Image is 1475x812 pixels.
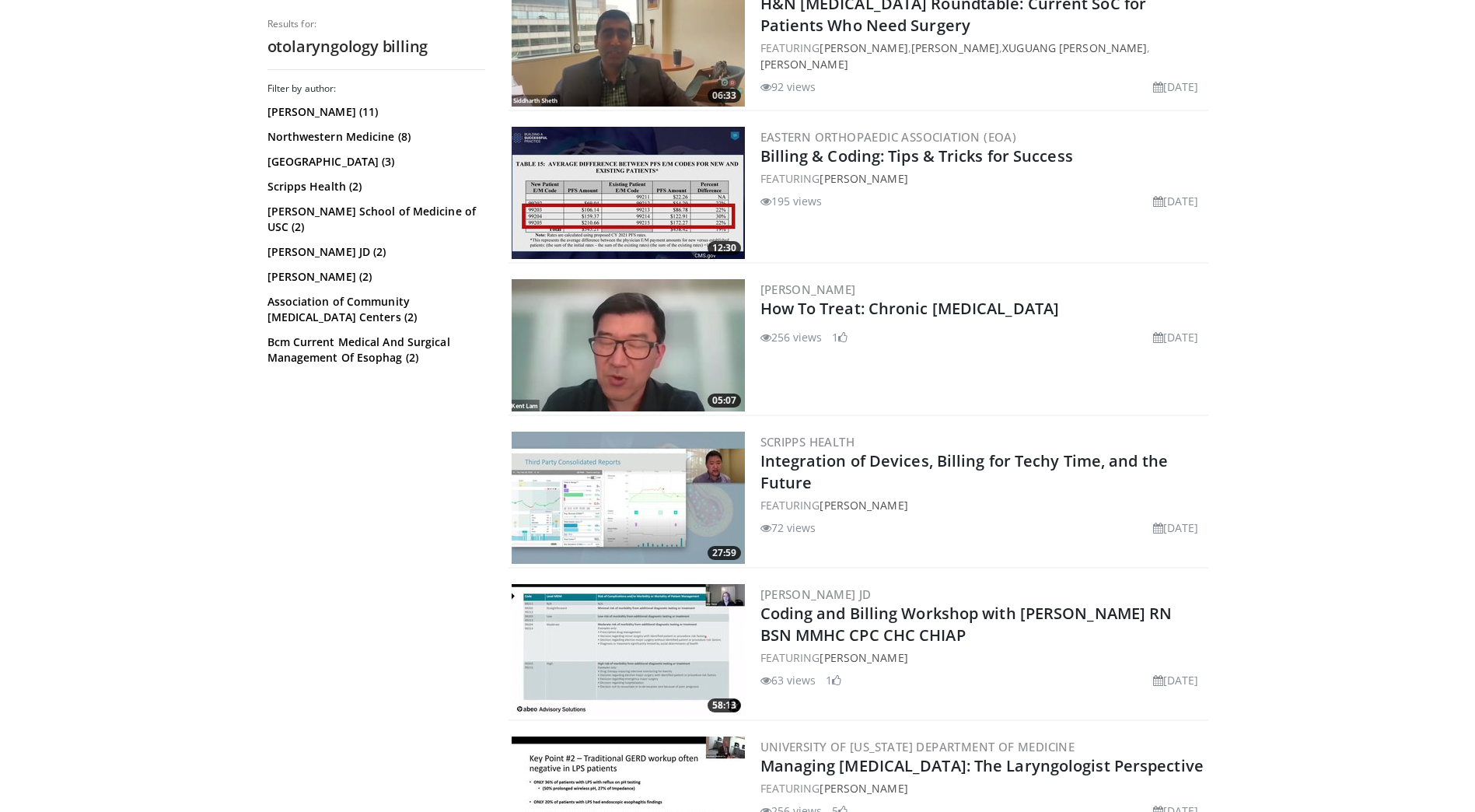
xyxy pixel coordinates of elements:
[760,434,855,450] a: Scripps Health
[760,672,816,688] li: 63 views
[708,546,741,560] span: 27:59
[1153,672,1199,688] li: [DATE]
[832,329,848,345] li: 1
[760,170,1205,187] div: FEATURING
[267,82,485,95] h3: Filter by author:
[267,334,481,366] a: Bcm Current Medical And Surgical Management Of Esophag (2)
[267,294,481,325] a: Association of Community [MEDICAL_DATA] Centers (2)
[760,780,1205,796] div: FEATURING
[760,520,816,536] li: 72 views
[512,279,745,411] a: 05:07
[760,40,1205,72] div: FEATURING , , ,
[512,127,745,259] img: 7b35bdb9-6753-440a-b459-2dfa028d5dd5.300x170_q85_crop-smart_upscale.jpg
[826,672,841,688] li: 1
[267,154,481,170] a: [GEOGRAPHIC_DATA] (3)
[1002,40,1147,55] a: Xuguang [PERSON_NAME]
[820,650,907,665] a: [PERSON_NAME]
[512,432,745,564] a: 27:59
[267,104,481,120] a: [PERSON_NAME] (11)
[760,739,1075,754] a: University of [US_STATE] Department of Medicine
[760,649,1205,666] div: FEATURING
[760,755,1204,776] a: Managing [MEDICAL_DATA]: The Laryngologist Perspective
[267,129,481,145] a: Northwestern Medicine (8)
[512,127,745,259] a: 12:30
[1153,79,1199,95] li: [DATE]
[708,89,741,103] span: 06:33
[911,40,999,55] a: [PERSON_NAME]
[820,40,907,55] a: [PERSON_NAME]
[760,586,872,602] a: [PERSON_NAME] JD
[760,145,1073,166] a: Billing & Coding: Tips & Tricks for Success
[820,781,907,796] a: [PERSON_NAME]
[1153,520,1199,536] li: [DATE]
[760,329,823,345] li: 256 views
[760,450,1169,493] a: Integration of Devices, Billing for Techy Time, and the Future
[1153,329,1199,345] li: [DATE]
[820,171,907,186] a: [PERSON_NAME]
[760,57,848,72] a: [PERSON_NAME]
[708,698,741,712] span: 58:13
[267,18,485,30] p: Results for:
[708,241,741,255] span: 12:30
[820,498,907,513] a: [PERSON_NAME]
[267,37,485,57] h2: otolaryngology billing
[1153,193,1199,209] li: [DATE]
[512,279,745,411] img: 3af2d2bd-dede-4ef3-9528-9abde357f55f.300x170_q85_crop-smart_upscale.jpg
[760,193,823,209] li: 195 views
[760,129,1017,145] a: Eastern Orthopaedic Association (EOA)
[708,394,741,408] span: 05:07
[512,432,745,564] img: cc77f8a1-f18d-4f4e-b022-0ed49e1a4773.300x170_q85_crop-smart_upscale.jpg
[760,282,856,297] a: [PERSON_NAME]
[267,269,481,285] a: [PERSON_NAME] (2)
[760,79,816,95] li: 92 views
[267,244,481,260] a: [PERSON_NAME] JD (2)
[760,298,1060,319] a: How To Treat: Chronic [MEDICAL_DATA]
[760,603,1173,646] a: Coding and Billing Workshop with [PERSON_NAME] RN BSN MMHC CPC CHC CHIAP
[267,179,481,194] a: Scripps Health (2)
[760,497,1205,513] div: FEATURING
[512,584,745,716] img: d1b323ad-d3b8-4ca6-ba72-c9bfaedcb7de.300x170_q85_crop-smart_upscale.jpg
[512,584,745,716] a: 58:13
[267,204,481,235] a: [PERSON_NAME] School of Medicine of USC (2)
